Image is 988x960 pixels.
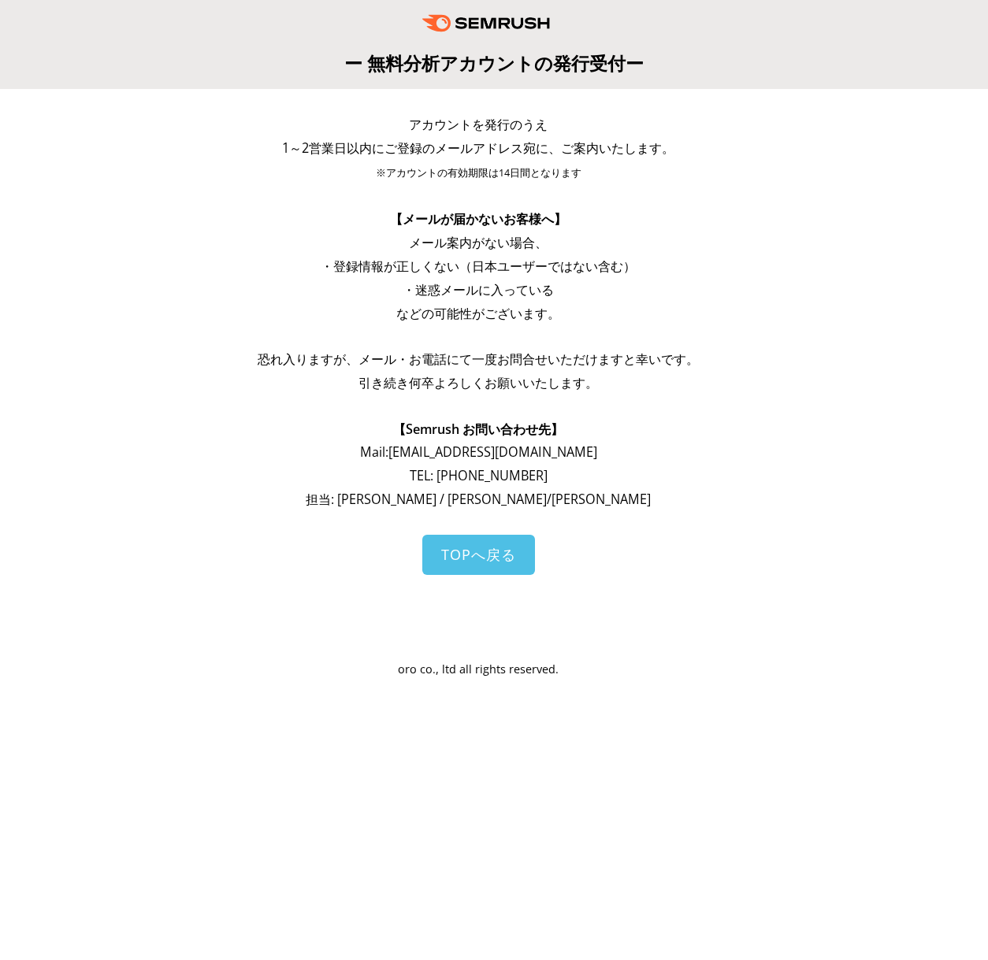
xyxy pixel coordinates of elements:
[358,374,598,391] span: 引き続き何卒よろしくお願いいたします。
[398,662,559,676] span: oro co., ltd all rights reserved.
[321,258,636,275] span: ・登録情報が正しくない（日本ユーザーではない含む）
[409,234,548,251] span: メール案内がない場合、
[360,443,597,461] span: Mail: [EMAIL_ADDRESS][DOMAIN_NAME]
[393,421,563,438] span: 【Semrush お問い合わせ先】
[410,467,548,484] span: TEL: [PHONE_NUMBER]
[306,491,651,508] span: 担当: [PERSON_NAME] / [PERSON_NAME]/[PERSON_NAME]
[403,281,554,298] span: ・迷惑メールに入っている
[409,116,548,133] span: アカウントを発行のうえ
[282,139,674,157] span: 1～2営業日以内にご登録のメールアドレス宛に、ご案内いたします。
[396,305,560,322] span: などの可能性がございます。
[258,350,699,368] span: 恐れ入りますが、メール・お電話にて一度お問合せいただけますと幸いです。
[376,166,581,180] span: ※アカウントの有効期限は14日間となります
[344,50,644,76] span: ー 無料分析アカウントの発行受付ー
[390,210,566,228] span: 【メールが届かないお客様へ】
[441,545,516,564] span: TOPへ戻る
[422,535,535,575] a: TOPへ戻る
